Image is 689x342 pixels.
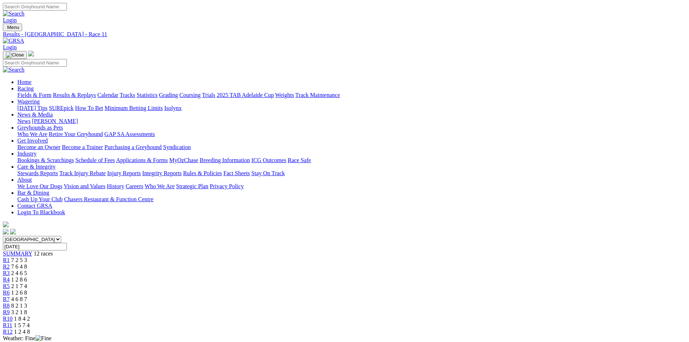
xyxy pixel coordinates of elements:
a: R7 [3,296,10,302]
div: About [17,183,686,190]
a: Minimum Betting Limits [105,105,163,111]
div: Bar & Dining [17,196,686,203]
a: Race Safe [288,157,311,163]
input: Select date [3,243,67,250]
img: twitter.svg [10,229,16,235]
a: R12 [3,329,13,335]
a: Coursing [179,92,201,98]
button: Toggle navigation [3,24,22,31]
img: Search [3,10,25,17]
a: Chasers Restaurant & Function Centre [64,196,153,202]
a: R9 [3,309,10,315]
span: 8 2 1 3 [11,303,27,309]
a: Track Maintenance [295,92,340,98]
a: How To Bet [75,105,103,111]
a: Industry [17,151,37,157]
a: Cash Up Your Club [17,196,63,202]
a: Results & Replays [53,92,96,98]
a: Schedule of Fees [75,157,115,163]
a: R3 [3,270,10,276]
a: Fact Sheets [224,170,250,176]
a: Greyhounds as Pets [17,124,63,131]
a: [PERSON_NAME] [32,118,78,124]
a: Syndication [163,144,191,150]
span: Weather: Fine [3,335,51,341]
span: R2 [3,263,10,270]
a: We Love Our Dogs [17,183,62,189]
div: Industry [17,157,686,164]
img: GRSA [3,38,24,44]
a: R4 [3,276,10,283]
div: News & Media [17,118,686,124]
span: 7 2 5 3 [11,257,27,263]
a: R8 [3,303,10,309]
a: 2025 TAB Adelaide Cup [217,92,274,98]
span: 1 2 4 8 [14,329,30,335]
input: Search [3,3,67,10]
a: Purchasing a Greyhound [105,144,162,150]
a: Racing [17,85,34,92]
a: Weights [275,92,294,98]
span: 4 6 8 7 [11,296,27,302]
span: 12 races [34,250,53,257]
span: R5 [3,283,10,289]
a: Statistics [137,92,158,98]
a: Results - [GEOGRAPHIC_DATA] - Race 11 [3,31,686,38]
a: Calendar [97,92,118,98]
a: Rules & Policies [183,170,222,176]
a: Fields & Form [17,92,51,98]
a: MyOzChase [169,157,198,163]
a: Who We Are [145,183,175,189]
a: Track Injury Rebate [59,170,106,176]
a: R1 [3,257,10,263]
a: Wagering [17,98,40,105]
a: R6 [3,290,10,296]
a: ICG Outcomes [251,157,286,163]
a: R11 [3,322,12,328]
a: Get Involved [17,138,48,144]
a: History [107,183,124,189]
a: News [17,118,30,124]
img: Fine [35,335,51,342]
a: Become a Trainer [62,144,103,150]
a: Tracks [120,92,135,98]
a: Breeding Information [200,157,250,163]
a: Privacy Policy [210,183,244,189]
a: Login [3,17,17,23]
span: 3 2 1 8 [11,309,27,315]
a: Applications & Forms [116,157,168,163]
a: GAP SA Assessments [105,131,155,137]
a: Isolynx [164,105,182,111]
a: Trials [202,92,215,98]
a: Login [3,44,17,50]
a: Become an Owner [17,144,60,150]
img: logo-grsa-white.png [28,51,34,56]
a: Strategic Plan [176,183,208,189]
a: Who We Are [17,131,47,137]
button: Toggle navigation [3,51,27,59]
a: Home [17,79,31,85]
a: Stay On Track [251,170,285,176]
img: logo-grsa-white.png [3,221,9,227]
span: Menu [7,25,19,30]
a: Stewards Reports [17,170,58,176]
a: Contact GRSA [17,203,52,209]
span: 2 1 7 4 [11,283,27,289]
a: R10 [3,316,13,322]
a: Retire Your Greyhound [49,131,103,137]
a: News & Media [17,111,53,118]
a: Grading [159,92,178,98]
a: SUMMARY [3,250,32,257]
a: Integrity Reports [142,170,182,176]
a: SUREpick [49,105,73,111]
a: About [17,177,32,183]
